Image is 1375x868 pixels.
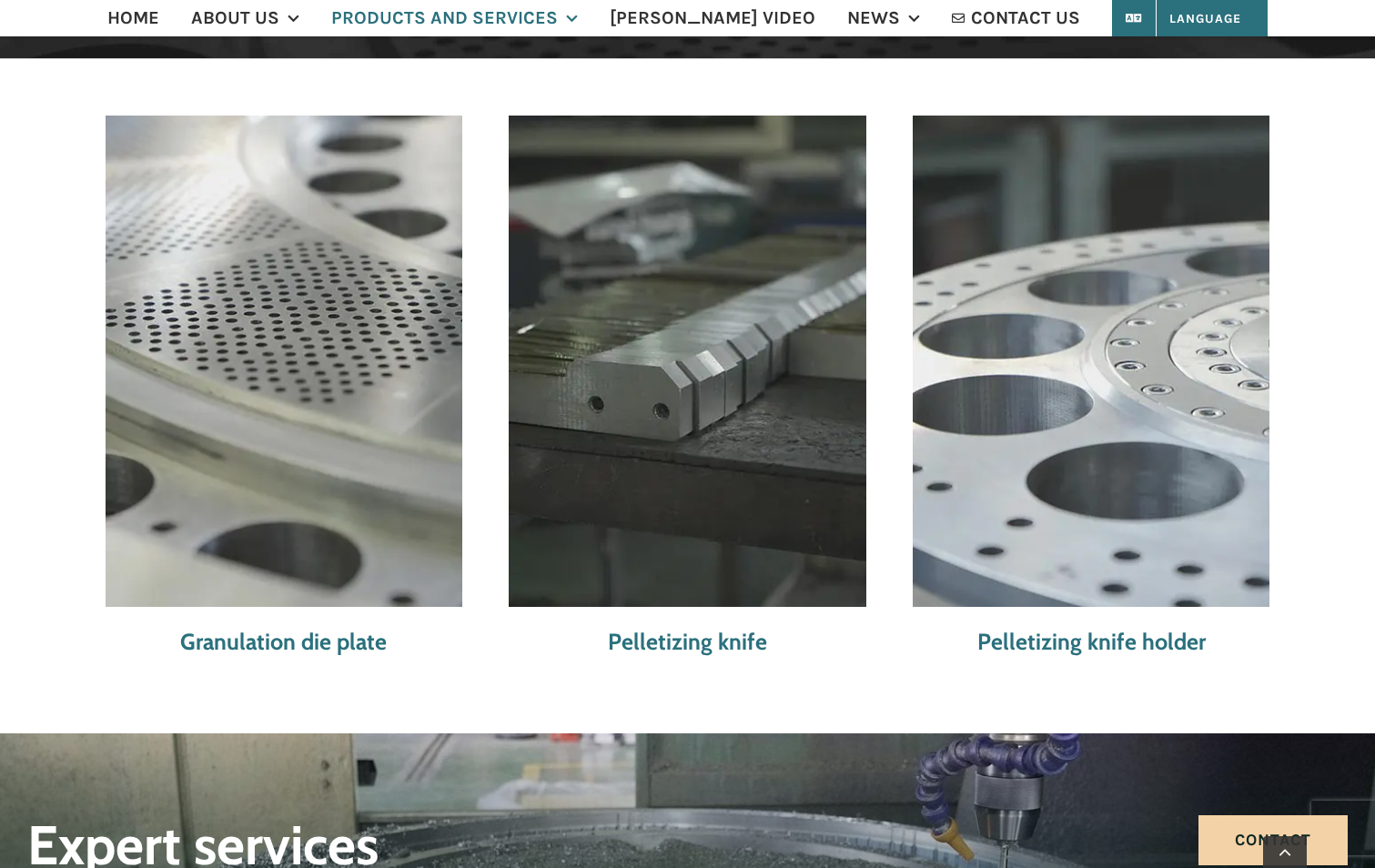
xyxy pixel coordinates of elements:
span: [PERSON_NAME] VIDEO [610,9,815,27]
a: jf76 [509,113,866,136]
span: PRODUCTS AND SERVICES [331,9,558,27]
span: Language [1138,11,1241,26]
span: HOME [107,9,159,27]
a: Granulation die plate [180,628,387,655]
a: jf77 [106,113,463,136]
img: LLDPE Pelletizers Knives [509,116,866,607]
a: jf75 [913,113,1270,136]
span: Contact [1235,831,1311,850]
img: Pelletizing knife holder manufacturer [913,116,1270,607]
img: Granulation die plate supplier [106,116,463,607]
a: Pelletizing knife holder [977,628,1206,655]
a: Pelletizing knife [608,628,767,655]
span: NEWS [847,9,900,27]
a: Contact [1198,815,1348,865]
span: CONTACT US [971,9,1080,27]
span: ABOUT US [191,9,279,27]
